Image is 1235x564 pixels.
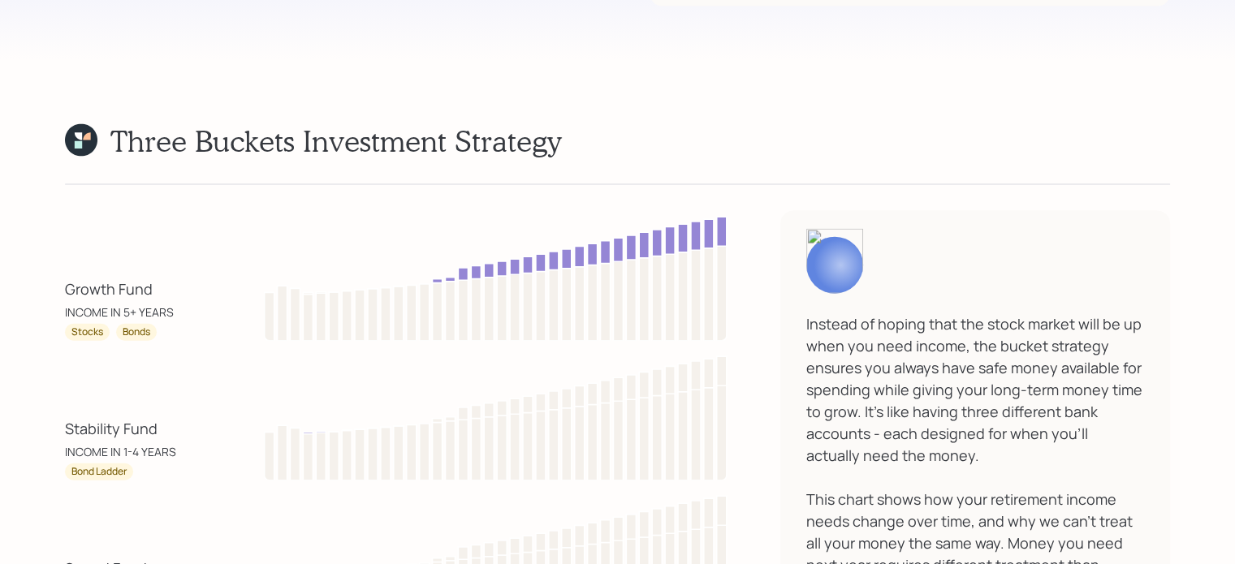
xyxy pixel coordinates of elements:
[110,123,561,158] h1: Three Buckets Investment Strategy
[806,229,863,294] img: james-distasi-headshot.png
[65,443,176,460] div: INCOME IN 1-4 YEARS
[71,325,103,339] div: Stocks
[71,465,127,479] div: Bond Ladder
[123,325,150,339] div: Bonds
[65,304,174,321] div: INCOME IN 5+ YEARS
[65,278,153,300] div: Growth Fund
[65,418,158,440] div: Stability Fund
